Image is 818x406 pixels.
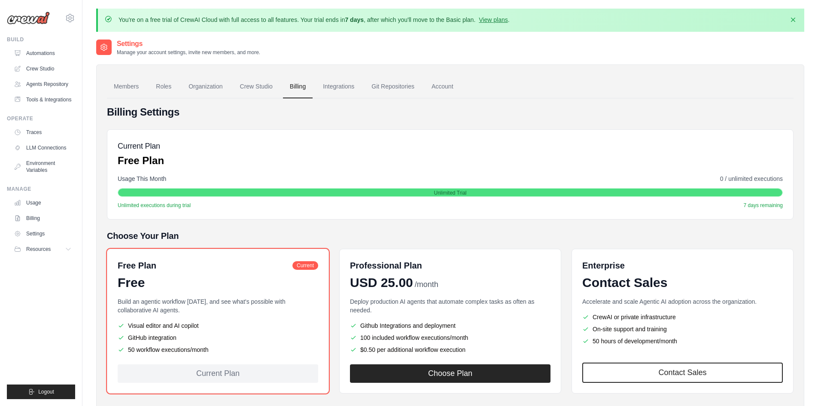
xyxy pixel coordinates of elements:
div: Contact Sales [582,275,783,290]
p: Build an agentic workflow [DATE], and see what's possible with collaborative AI agents. [118,297,318,314]
h6: Professional Plan [350,259,422,272]
div: Manage [7,186,75,192]
a: Usage [10,196,75,210]
a: Settings [10,227,75,241]
p: Deploy production AI agents that automate complex tasks as often as needed. [350,297,550,314]
a: Crew Studio [233,75,280,98]
a: Contact Sales [582,363,783,383]
strong: 7 days [345,16,364,23]
li: Visual editor and AI copilot [118,321,318,330]
div: Free [118,275,318,290]
li: Github Integrations and deployment [350,321,550,330]
p: Free Plan [118,154,164,168]
div: Build [7,36,75,43]
span: Usage This Month [118,174,166,183]
a: Members [107,75,146,98]
a: Integrations [316,75,361,98]
a: Environment Variables [10,156,75,177]
li: On-site support and training [582,325,783,333]
div: Current Plan [118,364,318,383]
span: 7 days remaining [744,202,783,209]
a: Account [425,75,460,98]
a: View plans [479,16,508,23]
a: Traces [10,125,75,139]
h5: Choose Your Plan [107,230,794,242]
p: Accelerate and scale Agentic AI adoption across the organization. [582,297,783,306]
li: 100 included workflow executions/month [350,333,550,342]
span: Current [292,261,318,270]
span: Unlimited executions during trial [118,202,191,209]
h2: Settings [117,39,260,49]
h5: Current Plan [118,140,164,152]
button: Resources [10,242,75,256]
p: You're on a free trial of CrewAI Cloud with full access to all features. Your trial ends in , aft... [119,15,510,24]
a: Billing [283,75,313,98]
li: $0.50 per additional workflow execution [350,345,550,354]
li: 50 hours of development/month [582,337,783,345]
a: LLM Connections [10,141,75,155]
button: Choose Plan [350,364,550,383]
button: Logout [7,385,75,399]
h6: Enterprise [582,259,783,272]
a: Automations [10,46,75,60]
a: Organization [182,75,229,98]
span: Logout [38,388,54,395]
h4: Billing Settings [107,105,794,119]
span: Unlimited Trial [434,189,466,196]
span: USD 25.00 [350,275,413,290]
img: Logo [7,12,50,24]
a: Tools & Integrations [10,93,75,107]
div: Operate [7,115,75,122]
a: Roles [149,75,178,98]
a: Git Repositories [365,75,421,98]
li: GitHub integration [118,333,318,342]
a: Billing [10,211,75,225]
span: /month [415,279,438,290]
p: Manage your account settings, invite new members, and more. [117,49,260,56]
li: CrewAI or private infrastructure [582,313,783,321]
a: Agents Repository [10,77,75,91]
span: Resources [26,246,51,253]
a: Crew Studio [10,62,75,76]
li: 50 workflow executions/month [118,345,318,354]
h6: Free Plan [118,259,156,272]
span: 0 / unlimited executions [720,174,783,183]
